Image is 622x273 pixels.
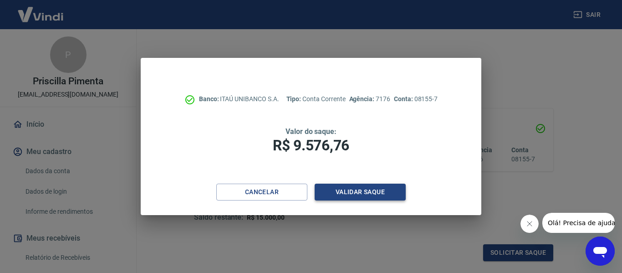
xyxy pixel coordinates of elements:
[394,94,438,104] p: 08155-7
[520,215,539,233] iframe: Fechar mensagem
[286,127,336,136] span: Valor do saque:
[349,95,376,103] span: Agência:
[199,95,220,103] span: Banco:
[586,237,615,266] iframe: Botão para abrir a janela de mensagens
[542,213,615,233] iframe: Mensagem da empresa
[5,6,76,14] span: Olá! Precisa de ajuda?
[394,95,414,103] span: Conta:
[349,94,390,104] p: 7176
[286,94,346,104] p: Conta Corrente
[199,94,279,104] p: ITAÚ UNIBANCO S.A.
[273,137,349,154] span: R$ 9.576,76
[315,184,406,201] button: Validar saque
[286,95,303,103] span: Tipo:
[216,184,307,201] button: Cancelar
